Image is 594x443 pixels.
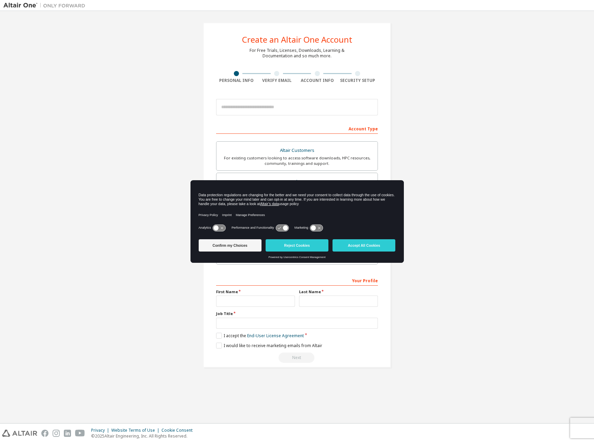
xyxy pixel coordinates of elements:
img: facebook.svg [41,430,48,437]
label: I would like to receive marketing emails from Altair [216,343,322,348]
a: End-User License Agreement [247,333,304,339]
label: Job Title [216,311,378,316]
img: linkedin.svg [64,430,71,437]
div: Account Type [216,123,378,134]
img: altair_logo.svg [2,430,37,437]
label: Last Name [299,289,378,295]
div: For existing customers looking to access software downloads, HPC resources, community, trainings ... [221,155,373,166]
div: Privacy [91,428,111,433]
div: Website Terms of Use [111,428,161,433]
img: youtube.svg [75,430,85,437]
div: Verify Email [257,78,297,83]
div: Create an Altair One Account [242,35,352,44]
img: instagram.svg [53,430,60,437]
div: Account Info [297,78,338,83]
div: Personal Info [216,78,257,83]
img: Altair One [3,2,89,9]
div: Security Setup [338,78,378,83]
div: Read and acccept EULA to continue [216,353,378,363]
div: Altair Customers [221,146,373,155]
p: © 2025 Altair Engineering, Inc. All Rights Reserved. [91,433,197,439]
label: First Name [216,289,295,295]
div: Your Profile [216,275,378,286]
div: For Free Trials, Licenses, Downloads, Learning & Documentation and so much more. [250,48,344,59]
label: I accept the [216,333,304,339]
div: Students [221,177,373,187]
div: Cookie Consent [161,428,197,433]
